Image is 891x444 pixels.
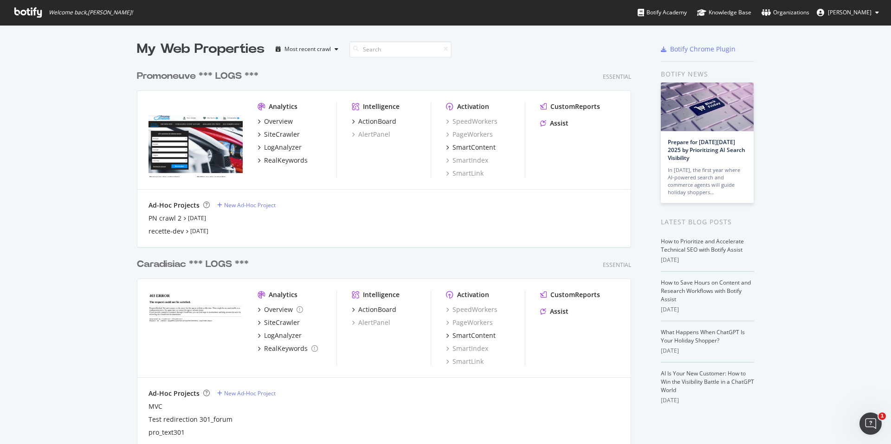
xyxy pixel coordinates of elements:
a: SmartIndex [446,344,488,353]
div: CustomReports [550,290,600,299]
div: Organizations [762,8,809,17]
a: SmartLink [446,169,484,178]
div: Intelligence [363,102,400,111]
img: caradisiac.com [148,290,243,365]
span: 1 [878,412,886,420]
div: LogAnalyzer [264,143,302,152]
div: Knowledge Base [697,8,751,17]
div: New Ad-Hoc Project [224,201,276,209]
div: SiteCrawler [264,130,300,139]
a: SmartIndex [446,156,488,165]
a: SpeedWorkers [446,305,497,314]
div: Intelligence [363,290,400,299]
a: RealKeywords [258,156,308,165]
a: CustomReports [540,290,600,299]
div: Ad-Hoc Projects [148,201,200,210]
div: In [DATE], the first year where AI-powered search and commerce agents will guide holiday shoppers… [668,166,747,196]
div: ActionBoard [358,305,396,314]
img: Prepare for Black Friday 2025 by Prioritizing AI Search Visibility [661,82,754,131]
div: Essential [603,73,631,81]
a: SmartContent [446,143,496,152]
a: Test redirection 301_forum [148,415,232,424]
div: Analytics [269,102,297,111]
span: Welcome back, [PERSON_NAME] ! [49,9,133,16]
div: Overview [264,305,293,314]
a: SiteCrawler [258,318,300,327]
div: SpeedWorkers [446,117,497,126]
div: [DATE] [661,256,754,264]
div: Botify news [661,69,754,79]
a: Prepare for [DATE][DATE] 2025 by Prioritizing AI Search Visibility [668,138,745,162]
input: Search [349,41,452,57]
div: CustomReports [550,102,600,111]
a: SmartLink [446,357,484,366]
div: SiteCrawler [264,318,300,327]
a: PN crawl 2 [148,214,181,223]
div: Analytics [269,290,297,299]
div: Latest Blog Posts [661,217,754,227]
a: PageWorkers [446,318,493,327]
a: ActionBoard [352,305,396,314]
div: Assist [550,119,568,128]
a: AlertPanel [352,130,390,139]
div: Assist [550,307,568,316]
div: [DATE] [661,347,754,355]
a: SiteCrawler [258,130,300,139]
a: SmartContent [446,331,496,340]
div: Ad-Hoc Projects [148,389,200,398]
a: CustomReports [540,102,600,111]
a: Botify Chrome Plugin [661,44,736,54]
div: Overview [264,117,293,126]
a: How to Save Hours on Content and Research Workflows with Botify Assist [661,279,751,303]
a: LogAnalyzer [258,143,302,152]
a: PageWorkers [446,130,493,139]
a: Assist [540,307,568,316]
a: What Happens When ChatGPT Is Your Holiday Shopper? [661,328,745,344]
a: LogAnalyzer [258,331,302,340]
div: Most recent crawl [284,46,331,52]
a: pro_text301 [148,428,185,437]
a: MVC [148,402,162,411]
a: AI Is Your New Customer: How to Win the Visibility Battle in a ChatGPT World [661,369,754,394]
div: Essential [603,261,631,269]
a: AlertPanel [352,318,390,327]
div: RealKeywords [264,344,308,353]
img: promoneuve.fr [148,102,243,177]
a: [DATE] [188,214,206,222]
span: NASSAR Léa [828,8,872,16]
div: RealKeywords [264,156,308,165]
a: Overview [258,305,303,314]
div: My Web Properties [137,40,265,58]
div: New Ad-Hoc Project [224,389,276,397]
a: Overview [258,117,293,126]
a: New Ad-Hoc Project [217,201,276,209]
a: [DATE] [190,227,208,235]
iframe: Intercom live chat [859,412,882,435]
div: ActionBoard [358,117,396,126]
button: Most recent crawl [272,42,342,57]
div: LogAnalyzer [264,331,302,340]
a: recette-dev [148,227,184,236]
div: SmartContent [452,143,496,152]
div: Activation [457,290,489,299]
div: Botify Chrome Plugin [670,44,736,54]
div: Botify Academy [638,8,687,17]
button: [PERSON_NAME] [809,5,886,20]
div: [DATE] [661,396,754,405]
div: Activation [457,102,489,111]
a: RealKeywords [258,344,318,353]
a: ActionBoard [352,117,396,126]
